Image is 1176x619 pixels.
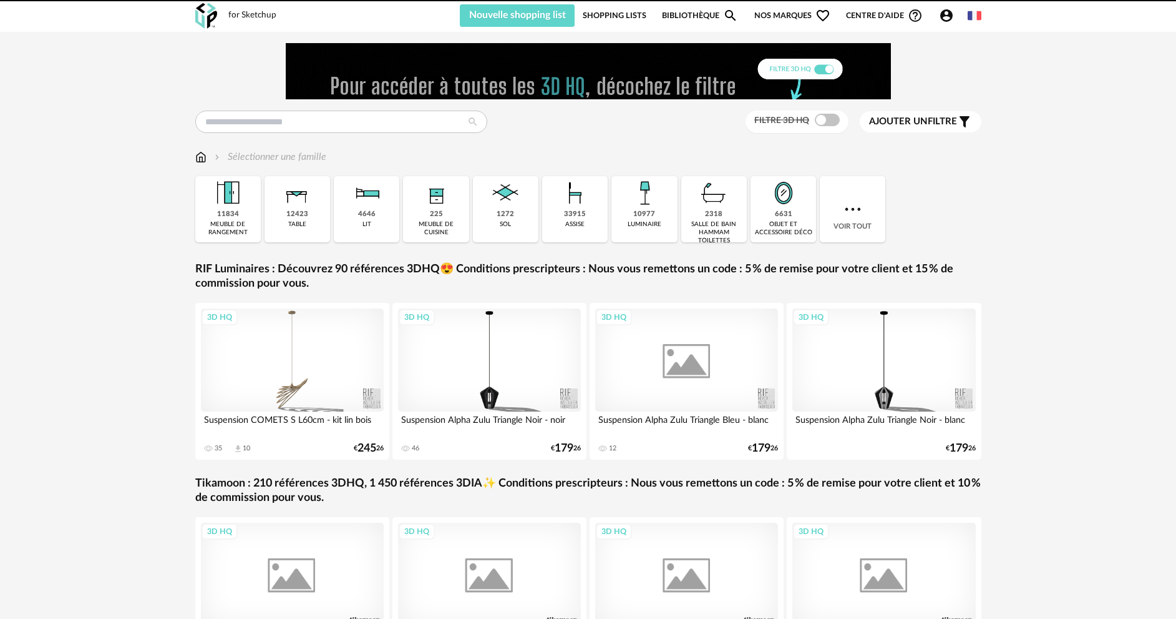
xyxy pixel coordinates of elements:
[358,210,376,219] div: 4646
[412,444,419,453] div: 46
[555,444,573,453] span: 179
[908,8,923,23] span: Help Circle Outline icon
[195,3,217,29] img: OXP
[286,210,308,219] div: 12423
[362,220,371,229] div: lit
[628,220,661,229] div: luminaire
[497,210,514,219] div: 1272
[202,523,238,540] div: 3D HQ
[243,444,250,453] div: 10
[212,150,326,164] div: Sélectionner une famille
[217,210,239,219] div: 11834
[754,116,809,125] span: Filtre 3D HQ
[939,8,960,23] span: Account Circle icon
[793,523,829,540] div: 3D HQ
[705,210,722,219] div: 2318
[846,8,923,23] span: Centre d'aideHelp Circle Outline icon
[407,220,465,237] div: meuble de cuisine
[595,412,779,437] div: Suspension Alpha Zulu Triangle Bleu - blanc
[869,117,928,126] span: Ajouter un
[350,176,384,210] img: Literie.png
[357,444,376,453] span: 245
[596,523,632,540] div: 3D HQ
[195,303,390,460] a: 3D HQ Suspension COMETS S L60cm - kit lin bois 35 Download icon 10 €24526
[590,303,784,460] a: 3D HQ Suspension Alpha Zulu Triangle Bleu - blanc 12 €17926
[685,220,743,245] div: salle de bain hammam toilettes
[195,477,981,506] a: Tikamoon : 210 références 3DHQ, 1 450 références 3DIA✨ Conditions prescripteurs : Nous vous remet...
[957,114,972,129] span: Filter icon
[392,303,587,460] a: 3D HQ Suspension Alpha Zulu Triangle Noir - noir 46 €17926
[662,4,738,27] a: BibliothèqueMagnify icon
[815,8,830,23] span: Heart Outline icon
[551,444,581,453] div: € 26
[820,176,885,242] div: Voir tout
[723,8,738,23] span: Magnify icon
[754,4,830,27] span: Nos marques
[199,220,257,237] div: meuble de rangement
[748,444,778,453] div: € 26
[697,176,731,210] img: Salle%20de%20bain.png
[860,111,981,132] button: Ajouter unfiltre Filter icon
[212,150,222,164] img: svg+xml;base64,PHN2ZyB3aWR0aD0iMTYiIGhlaWdodD0iMTYiIHZpZXdCb3g9IjAgMCAxNiAxNiIgZmlsbD0ibm9uZSIgeG...
[950,444,968,453] span: 179
[399,309,435,325] div: 3D HQ
[968,9,981,22] img: fr
[354,444,384,453] div: € 26
[280,176,314,210] img: Table.png
[430,210,443,219] div: 225
[500,220,511,229] div: sol
[633,210,655,219] div: 10977
[793,309,829,325] div: 3D HQ
[609,444,616,453] div: 12
[419,176,453,210] img: Rangement.png
[775,210,792,219] div: 6631
[869,116,957,128] span: filtre
[488,176,522,210] img: Sol.png
[233,444,243,453] span: Download icon
[398,412,581,437] div: Suspension Alpha Zulu Triangle Noir - noir
[787,303,981,460] a: 3D HQ Suspension Alpha Zulu Triangle Noir - blanc €17926
[564,210,586,219] div: 33915
[558,176,592,210] img: Assise.png
[767,176,800,210] img: Miroir.png
[201,412,384,437] div: Suspension COMETS S L60cm - kit lin bois
[628,176,661,210] img: Luminaire.png
[215,444,222,453] div: 35
[596,309,632,325] div: 3D HQ
[946,444,976,453] div: € 26
[195,150,207,164] img: svg+xml;base64,PHN2ZyB3aWR0aD0iMTYiIGhlaWdodD0iMTciIHZpZXdCb3g9IjAgMCAxNiAxNyIgZmlsbD0ibm9uZSIgeG...
[286,43,891,99] img: FILTRE%20HQ%20NEW_V1%20(4).gif
[792,412,976,437] div: Suspension Alpha Zulu Triangle Noir - blanc
[288,220,306,229] div: table
[399,523,435,540] div: 3D HQ
[195,262,981,292] a: RIF Luminaires : Découvrez 90 références 3DHQ😍 Conditions prescripteurs : Nous vous remettons un ...
[842,198,864,220] img: more.7b13dc1.svg
[939,8,954,23] span: Account Circle icon
[754,220,812,237] div: objet et accessoire déco
[211,176,245,210] img: Meuble%20de%20rangement.png
[460,4,575,27] button: Nouvelle shopping list
[202,309,238,325] div: 3D HQ
[469,10,566,20] span: Nouvelle shopping list
[583,4,646,27] a: Shopping Lists
[228,10,276,21] div: for Sketchup
[565,220,585,229] div: assise
[752,444,770,453] span: 179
